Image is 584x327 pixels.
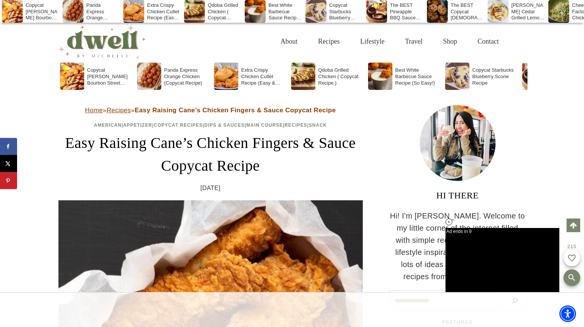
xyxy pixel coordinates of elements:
[389,189,526,202] h3: HI THERE
[204,123,244,128] a: Dips & Sauces
[94,123,121,128] a: American
[58,24,146,59] img: DWELL by michelle
[58,132,363,177] h1: Easy Raising Cane’s Chicken Fingers & Sauce Copycat Recipe
[200,183,220,193] time: [DATE]
[389,210,526,283] p: Hi! I'm [PERSON_NAME]. Welcome to my little corner of the internet filled with simple recipes, tr...
[154,123,203,128] a: Copycat Recipes
[246,123,283,128] a: Main Course
[135,107,336,114] strong: Easy Raising Cane’s Chicken Fingers & Sauce Copycat Recipe
[285,123,307,128] a: Recipes
[309,123,327,128] a: Snack
[270,29,308,54] a: About
[468,29,509,54] a: Contact
[559,305,576,322] div: Accessibility Menu
[123,123,152,128] a: Appetizer
[85,107,336,114] span: » »
[395,29,433,54] a: Travel
[94,123,327,128] span: | | | | | |
[107,107,131,114] a: Recipes
[270,29,509,54] nav: Primary Navigation
[85,107,103,114] a: Home
[567,219,580,232] a: Scroll to top
[350,29,395,54] a: Lifestyle
[308,29,350,54] a: Recipes
[154,293,430,327] iframe: Advertisement
[433,29,467,54] a: Shop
